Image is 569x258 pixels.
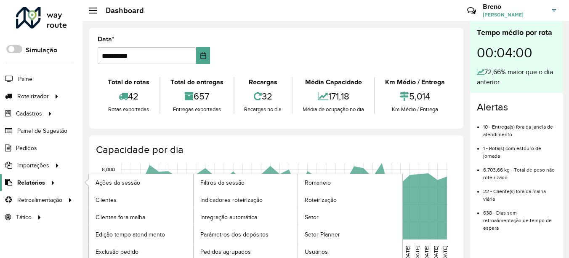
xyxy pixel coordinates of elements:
[483,117,556,138] li: 10 - Entrega(s) fora da janela de atendimento
[477,101,556,113] h4: Alertas
[100,87,157,105] div: 42
[98,34,114,44] label: Data
[305,247,328,256] span: Usuários
[26,45,57,55] label: Simulação
[162,87,231,105] div: 657
[298,226,402,243] a: Setor Planner
[194,209,298,226] a: Integração automática
[483,138,556,160] li: 1 - Rota(s) com estouro de jornada
[237,77,290,87] div: Recargas
[89,209,193,226] a: Clientes fora malha
[295,77,372,87] div: Média Capacidade
[483,181,556,203] li: 22 - Cliente(s) fora da malha viária
[298,191,402,208] a: Roteirização
[18,75,34,83] span: Painel
[305,213,319,222] span: Setor
[16,213,32,222] span: Tático
[483,11,546,19] span: [PERSON_NAME]
[96,144,455,156] h4: Capacidade por dia
[194,226,298,243] a: Parâmetros dos depósitos
[483,160,556,181] li: 6.703,66 kg - Total de peso não roteirizado
[89,174,193,191] a: Ações da sessão
[194,174,298,191] a: Filtros da sessão
[483,203,556,232] li: 638 - Dias sem retroalimentação de tempo de espera
[200,247,251,256] span: Pedidos agrupados
[200,178,245,187] span: Filtros da sessão
[196,47,210,64] button: Choose Date
[89,226,193,243] a: Edição tempo atendimento
[17,161,49,170] span: Importações
[17,92,49,101] span: Roteirizador
[16,144,37,153] span: Pedidos
[96,247,138,256] span: Exclusão pedido
[97,6,144,15] h2: Dashboard
[298,209,402,226] a: Setor
[298,174,402,191] a: Romaneio
[377,87,453,105] div: 5,014
[477,27,556,38] div: Tempo médio por rota
[200,213,257,222] span: Integração automática
[96,213,145,222] span: Clientes fora malha
[477,38,556,67] div: 00:04:00
[377,105,453,114] div: Km Médio / Entrega
[162,105,231,114] div: Entregas exportadas
[305,230,340,239] span: Setor Planner
[16,109,42,118] span: Cadastros
[237,87,290,105] div: 32
[237,105,290,114] div: Recargas no dia
[17,178,45,187] span: Relatórios
[17,126,67,135] span: Painel de Sugestão
[295,105,372,114] div: Média de ocupação no dia
[100,77,157,87] div: Total de rotas
[200,230,269,239] span: Parâmetros dos depósitos
[194,191,298,208] a: Indicadores roteirização
[377,77,453,87] div: Km Médio / Entrega
[162,77,231,87] div: Total de entregas
[295,87,372,105] div: 171,18
[96,196,117,204] span: Clientes
[100,105,157,114] div: Rotas exportadas
[483,3,546,11] h3: Breno
[305,196,337,204] span: Roteirização
[463,2,481,20] a: Contato Rápido
[102,167,115,172] text: 8,000
[17,196,62,204] span: Retroalimentação
[305,178,331,187] span: Romaneio
[89,191,193,208] a: Clientes
[477,67,556,87] div: 72,66% maior que o dia anterior
[96,230,165,239] span: Edição tempo atendimento
[200,196,263,204] span: Indicadores roteirização
[96,178,140,187] span: Ações da sessão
